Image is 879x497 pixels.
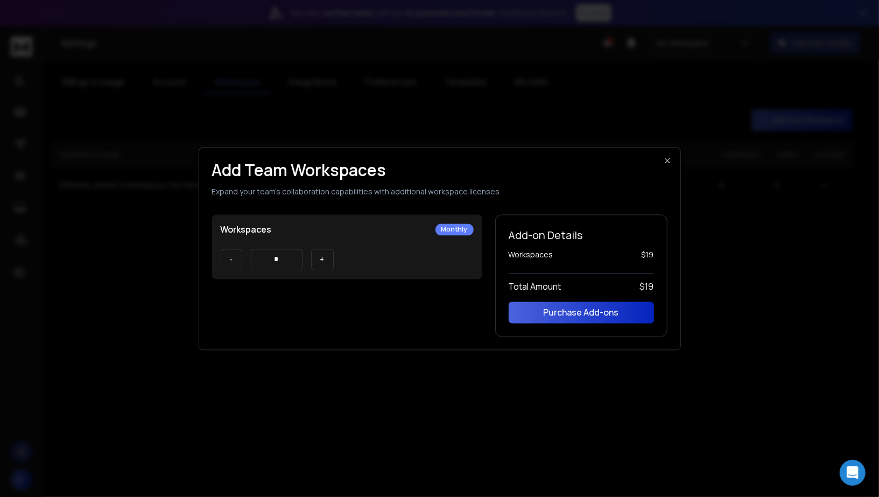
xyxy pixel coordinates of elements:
[221,223,272,236] p: Workspaces
[221,249,242,270] button: -
[311,249,334,270] button: +
[509,228,654,243] h2: Add-on Details
[435,223,474,235] div: Monthly
[840,460,866,486] div: Open Intercom Messenger
[642,249,654,260] span: $ 19
[212,160,667,180] h1: Add Team Workspaces
[509,249,553,260] span: Workspaces
[640,280,654,293] span: $ 19
[212,186,667,197] p: Expand your team's collaboration capabilities with additional workspace licenses.
[509,280,561,293] span: Total Amount
[509,302,654,323] button: Purchase Add-ons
